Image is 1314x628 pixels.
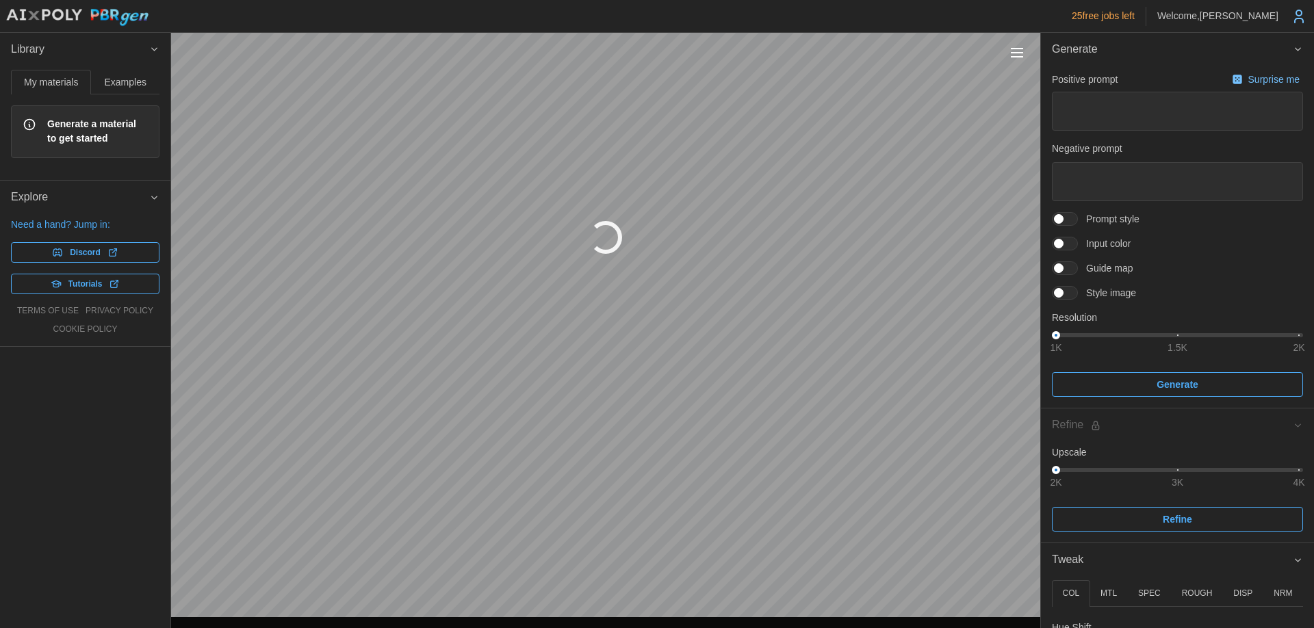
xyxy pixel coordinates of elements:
span: My materials [24,77,78,87]
button: Tweak [1041,543,1314,577]
p: DISP [1233,588,1252,599]
p: 25 free jobs left [1072,9,1135,23]
span: Discord [70,243,101,262]
button: Generate [1052,372,1303,397]
a: terms of use [17,305,79,317]
p: Welcome, [PERSON_NAME] [1157,9,1278,23]
span: Generate [1157,373,1198,396]
span: Generate a material to get started [47,117,148,146]
button: Surprise me [1228,70,1303,89]
span: Refine [1163,508,1192,531]
a: cookie policy [53,324,117,335]
div: Refine [1041,442,1314,542]
a: Tutorials [11,274,159,294]
p: Positive prompt [1052,73,1118,86]
p: COL [1062,588,1079,599]
div: Refine [1052,417,1293,434]
span: Explore [11,181,149,214]
span: Style image [1078,286,1136,300]
p: SPEC [1138,588,1161,599]
span: Generate [1052,33,1293,66]
p: Need a hand? Jump in: [11,218,159,231]
p: Surprise me [1248,73,1302,86]
div: Generate [1041,66,1314,408]
span: Input color [1078,237,1131,250]
span: Tweak [1052,543,1293,577]
span: Examples [105,77,146,87]
p: Upscale [1052,445,1303,459]
a: Discord [11,242,159,263]
p: NRM [1274,588,1292,599]
p: Resolution [1052,311,1303,324]
img: AIxPoly PBRgen [5,8,149,27]
p: MTL [1100,588,1117,599]
button: Refine [1052,507,1303,532]
p: Negative prompt [1052,142,1303,155]
p: ROUGH [1182,588,1213,599]
span: Library [11,33,149,66]
a: privacy policy [86,305,153,317]
button: Toggle viewport controls [1007,43,1027,62]
span: Tutorials [68,274,103,293]
span: Guide map [1078,261,1133,275]
button: Generate [1041,33,1314,66]
button: Refine [1041,408,1314,442]
span: Prompt style [1078,212,1139,226]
